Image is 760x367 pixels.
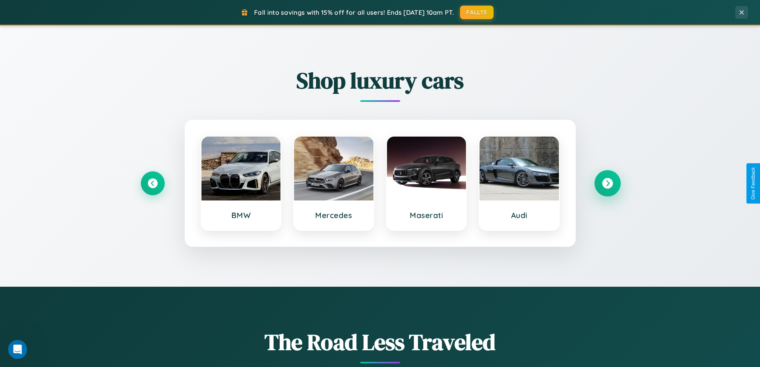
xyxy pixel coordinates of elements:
[395,210,458,220] h3: Maserati
[254,8,454,16] span: Fall into savings with 15% off for all users! Ends [DATE] 10am PT.
[302,210,365,220] h3: Mercedes
[141,65,620,96] h2: Shop luxury cars
[488,210,551,220] h3: Audi
[209,210,273,220] h3: BMW
[141,327,620,357] h1: The Road Less Traveled
[750,167,756,200] div: Give Feedback
[8,340,27,359] iframe: Intercom live chat
[460,6,494,19] button: FALL15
